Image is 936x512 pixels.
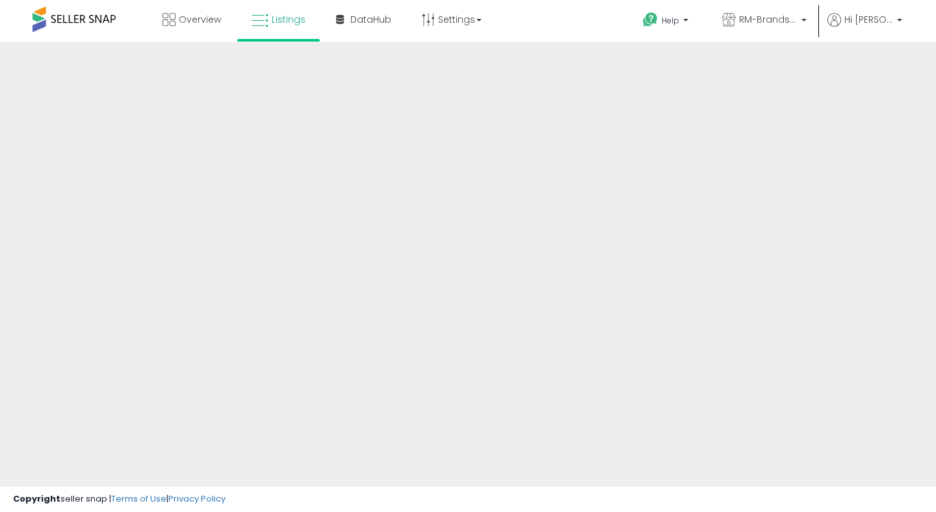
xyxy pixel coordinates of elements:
span: Hi [PERSON_NAME] [844,13,893,26]
a: Hi [PERSON_NAME] [827,13,902,42]
span: Listings [272,13,305,26]
strong: Copyright [13,493,60,505]
a: Privacy Policy [168,493,226,505]
span: Overview [179,13,221,26]
i: Get Help [642,12,658,28]
span: RM-Brands (IT) [739,13,798,26]
div: seller snap | | [13,493,226,506]
a: Terms of Use [111,493,166,505]
span: DataHub [350,13,391,26]
span: Help [662,15,679,26]
a: Help [632,2,701,42]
